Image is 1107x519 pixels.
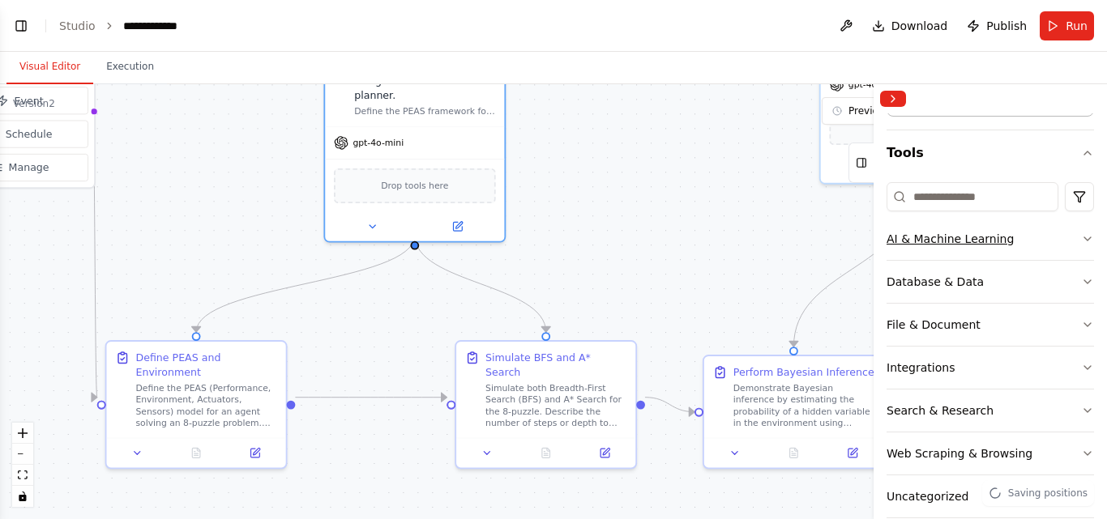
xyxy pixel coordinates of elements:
[354,106,495,117] div: Define the PEAS framework for a simple environment (like the 8-puzzle), model it using state-spac...
[408,236,553,333] g: Edge from 2f5edb6f-ee55-4d8d-a1ce-ad092217acc3 to eed60424-6eca-4098-97f1-a1ebe2563549
[12,444,33,465] button: zoom out
[819,5,1002,184] div: gpt-4o-miniDrop tools here
[887,274,984,290] div: Database & Data
[822,97,1016,125] button: Previous executions
[986,18,1027,34] span: Publish
[887,231,1014,247] div: AI & Machine Learning
[733,365,874,380] div: Perform Bayesian Inference
[12,423,33,507] div: React Flow controls
[323,49,506,242] div: An intelligent environment designer and search planner.Define the PEAS framework for a simple env...
[887,475,1094,517] button: Uncategorized
[105,340,288,469] div: Define PEAS and EnvironmentDefine the PEAS (Performance, Environment, Actuators, Sensors) model f...
[887,130,1094,176] button: Tools
[887,347,1094,389] button: Integrations
[59,18,196,34] nav: breadcrumb
[887,389,1094,432] button: Search & Research
[887,488,968,504] div: Uncategorized
[848,79,900,90] span: gpt-4o-mini
[866,11,955,40] button: Download
[15,93,44,108] span: Event
[295,390,447,405] g: Edge from 918bae4a-a9a9-4ce2-b167-61bee26ed95f to eed60424-6eca-4098-97f1-a1ebe2563549
[1040,11,1094,40] button: Run
[12,465,33,486] button: fit view
[6,127,53,142] span: Schedule
[13,97,55,110] div: Version 2
[733,382,874,429] div: Demonstrate Bayesian inference by estimating the probability of a hidden variable in the environm...
[867,84,880,519] button: Toggle Sidebar
[12,486,33,507] button: toggle interactivity
[1066,18,1088,34] span: Run
[887,402,994,419] div: Search & Research
[59,19,96,32] a: Studio
[135,351,276,380] div: Define PEAS and Environment
[485,382,626,429] div: Simulate both Breadth-First Search (BFS) and A* Search for the 8-puzzle. Describe the number of s...
[763,445,824,462] button: No output available
[515,445,577,462] button: No output available
[786,192,917,347] g: Edge from edfaf656-a513-4dc7-8e72-d6b3016d64de to 6f5f5521-8507-404b-9965-7593fc7ce969
[10,15,32,37] button: Show left sidebar
[83,104,108,405] g: Edge from triggers to 918bae4a-a9a9-4ce2-b167-61bee26ed95f
[887,218,1094,260] button: AI & Machine Learning
[891,18,948,34] span: Download
[887,317,981,333] div: File & Document
[455,340,637,469] div: Simulate BFS and A* SearchSimulate both Breadth-First Search (BFS) and A* Search for the 8-puzzle...
[880,91,906,107] button: Collapse right sidebar
[93,50,167,84] button: Execution
[645,390,695,419] g: Edge from eed60424-6eca-4098-97f1-a1ebe2563549 to 6f5f5521-8507-404b-9965-7593fc7ce969
[417,218,499,236] button: Open in side panel
[135,382,276,429] div: Define the PEAS (Performance, Environment, Actuators, Sensors) model for an agent solving an 8-pu...
[960,11,1033,40] button: Publish
[189,236,422,333] g: Edge from 2f5edb6f-ee55-4d8d-a1ce-ad092217acc3 to 918bae4a-a9a9-4ce2-b167-61bee26ed95f
[12,423,33,444] button: zoom in
[848,104,945,117] span: Previous executions
[381,178,448,193] span: Drop tools here
[165,445,227,462] button: No output available
[230,445,280,462] button: Open in side panel
[827,445,878,462] button: Open in side panel
[485,351,626,380] div: Simulate BFS and A* Search
[887,261,1094,303] button: Database & Data
[887,304,1094,346] button: File & Document
[1008,487,1088,500] span: Saving positions
[354,59,495,103] div: An intelligent environment designer and search planner.
[887,359,955,376] div: Integrations
[353,137,404,148] span: gpt-4o-mini
[703,355,885,469] div: Perform Bayesian InferenceDemonstrate Bayesian inference by estimating the probability of a hidde...
[6,50,93,84] button: Visual Editor
[9,160,49,175] span: Manage
[579,445,630,462] button: Open in side panel
[887,445,1032,462] div: Web Scraping & Browsing
[887,432,1094,474] button: Web Scraping & Browsing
